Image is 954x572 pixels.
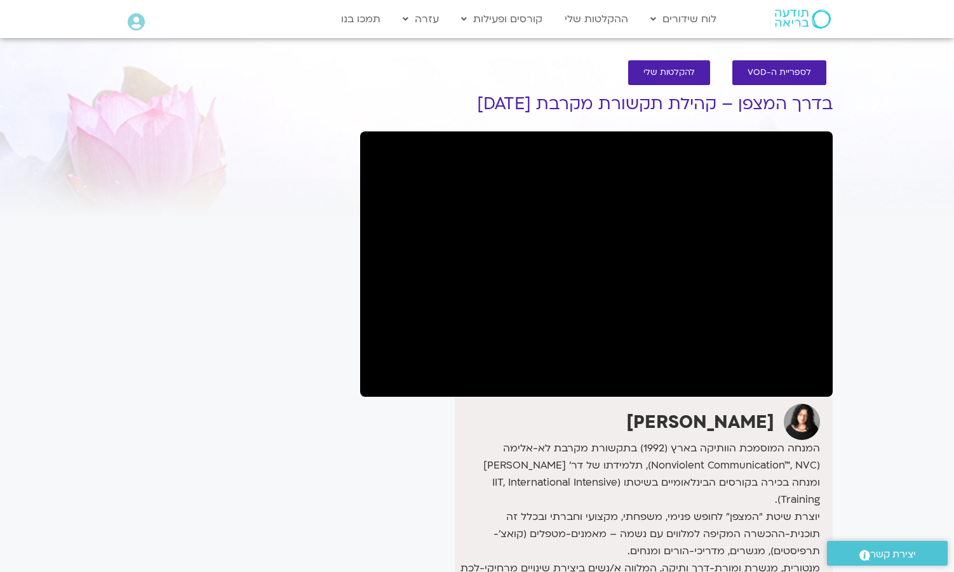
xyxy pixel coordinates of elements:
strong: [PERSON_NAME] [626,410,774,434]
span: לספריית ה-VOD [748,68,811,77]
a: להקלטות שלי [628,60,710,85]
h1: בדרך המצפן – קהילת תקשורת מקרבת [DATE] [360,95,833,114]
img: תודעה בריאה [775,10,831,29]
iframe: דרך המצפן עם ארנינה קשתן 7.8.25 [360,131,833,397]
a: לוח שידורים [644,7,723,31]
a: עזרה [396,7,445,31]
a: תמכו בנו [335,7,387,31]
a: לספריית ה-VOD [732,60,826,85]
img: ארנינה קשתן [784,404,820,440]
span: להקלטות שלי [643,68,695,77]
a: ההקלטות שלי [558,7,635,31]
a: קורסים ופעילות [455,7,549,31]
p: המנחה המוסמכת הוותיקה בארץ (1992) בתקשורת מקרבת לא-אלימה (Nonviolent Communication™, NVC), תלמידת... [458,440,820,509]
a: יצירת קשר [827,541,948,566]
span: יצירת קשר [870,546,916,563]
